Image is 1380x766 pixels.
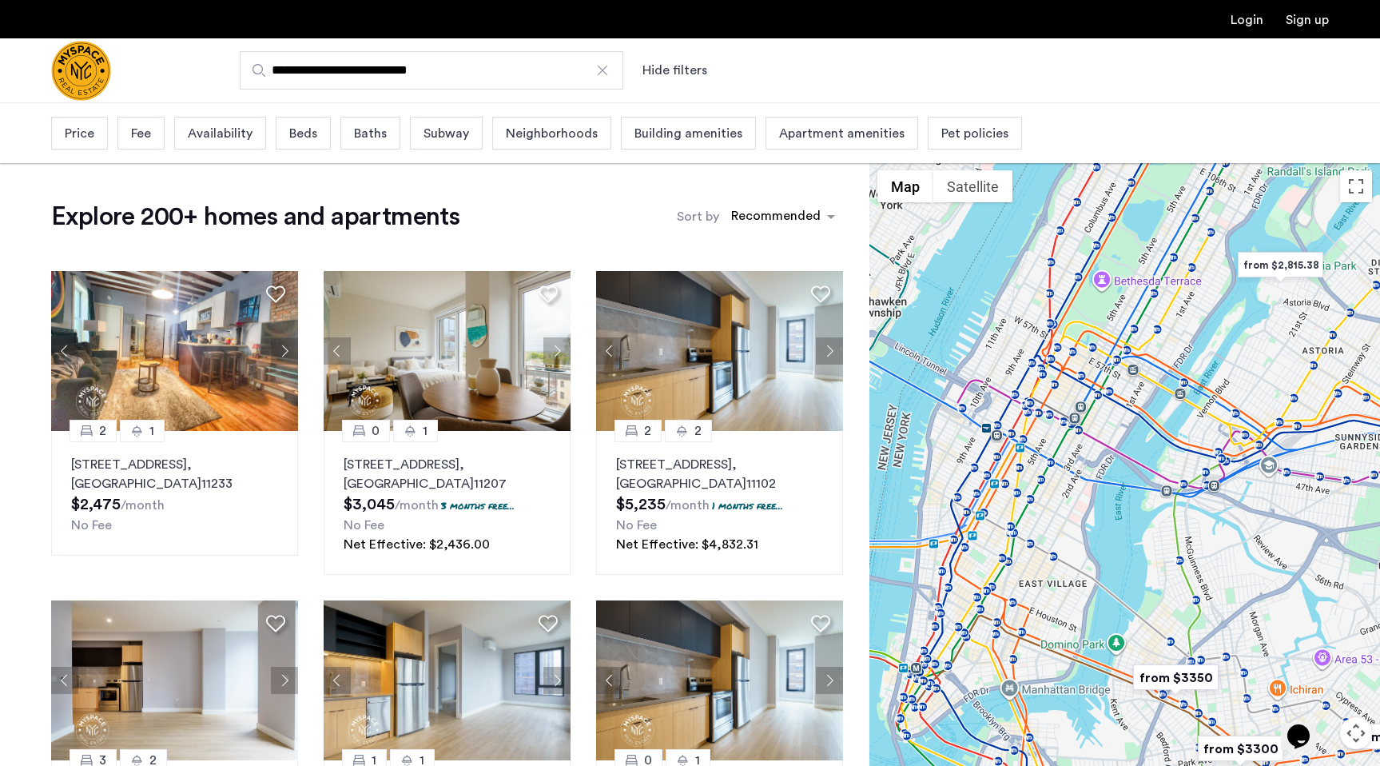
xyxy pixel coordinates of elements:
[616,538,758,551] span: Net Effective: $4,832.31
[71,497,121,513] span: $2,475
[131,124,151,143] span: Fee
[1231,247,1330,283] div: from $2,815.38
[395,499,439,512] sub: /month
[1127,660,1225,696] div: from $3350
[543,667,571,694] button: Next apartment
[666,499,710,512] sub: /month
[354,124,387,143] span: Baths
[877,170,933,202] button: Show street map
[149,421,154,441] span: 1
[723,202,843,231] ng-select: sort-apartment
[344,455,551,493] p: [STREET_ADDRESS] 11207
[712,499,783,513] p: 1 months free...
[51,337,78,365] button: Previous apartment
[941,124,1008,143] span: Pet policies
[51,667,78,694] button: Previous apartment
[51,431,298,556] a: 21[STREET_ADDRESS], [GEOGRAPHIC_DATA]11233No Fee
[1281,702,1332,750] iframe: chat widget
[779,124,905,143] span: Apartment amenities
[324,431,571,575] a: 01[STREET_ADDRESS], [GEOGRAPHIC_DATA]112073 months free...No FeeNet Effective: $2,436.00
[121,499,165,512] sub: /month
[596,431,843,575] a: 22[STREET_ADDRESS], [GEOGRAPHIC_DATA]111021 months free...No FeeNet Effective: $4,832.31
[372,421,380,441] span: 0
[324,271,571,431] img: 1997_638519001096654587.png
[324,667,351,694] button: Previous apartment
[324,600,571,760] img: 1997_638519966982966758.png
[51,271,298,431] img: 1997_638660674255189691.jpeg
[677,207,719,226] label: Sort by
[271,667,298,694] button: Next apartment
[729,206,821,229] div: Recommended
[344,497,395,513] span: $3,045
[51,41,111,101] a: Cazamio Logo
[616,455,823,493] p: [STREET_ADDRESS] 11102
[99,421,106,441] span: 2
[240,51,623,90] input: Apartment Search
[933,170,1012,202] button: Show satellite imagery
[1340,717,1372,749] button: Map camera controls
[51,600,298,760] img: 1997_638519968069068022.png
[344,519,384,532] span: No Fee
[423,421,428,441] span: 1
[1340,170,1372,202] button: Toggle fullscreen view
[616,519,657,532] span: No Fee
[644,421,651,441] span: 2
[642,61,707,80] button: Show or hide filters
[634,124,742,143] span: Building amenities
[816,667,843,694] button: Next apartment
[816,337,843,365] button: Next apartment
[506,124,598,143] span: Neighborhoods
[344,538,490,551] span: Net Effective: $2,436.00
[694,421,702,441] span: 2
[616,497,666,513] span: $5,235
[596,337,623,365] button: Previous apartment
[71,455,278,493] p: [STREET_ADDRESS] 11233
[543,337,571,365] button: Next apartment
[441,499,515,513] p: 3 months free...
[1231,14,1263,26] a: Login
[596,271,843,431] img: 1997_638519968035243270.png
[71,519,112,532] span: No Fee
[51,201,459,233] h1: Explore 200+ homes and apartments
[51,41,111,101] img: logo
[324,337,351,365] button: Previous apartment
[188,124,253,143] span: Availability
[65,124,94,143] span: Price
[596,600,843,760] img: 1997_638519968035243270.png
[289,124,317,143] span: Beds
[271,337,298,365] button: Next apartment
[1286,14,1329,26] a: Registration
[596,667,623,694] button: Previous apartment
[424,124,469,143] span: Subway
